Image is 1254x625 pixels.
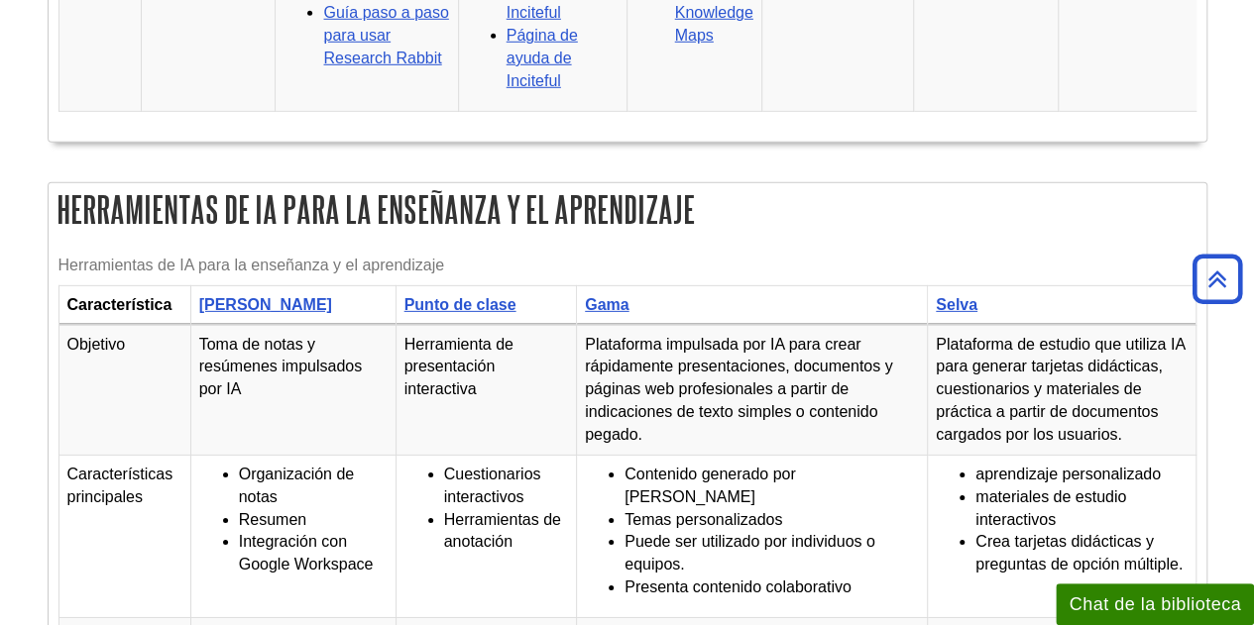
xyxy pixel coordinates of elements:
[239,511,306,528] font: Resumen
[239,533,374,573] font: Integración con Google Workspace
[1186,265,1249,292] a: Volver arriba
[975,466,1161,482] font: aprendizaje personalizado
[404,296,516,313] a: Punto de clase
[507,27,578,89] a: Página de ayuda de Inciteful
[625,466,796,505] font: Contenido generado por [PERSON_NAME]
[1069,594,1241,614] font: Chat de la biblioteca
[936,336,1185,443] font: Plataforma de estudio que utiliza IA para generar tarjetas didácticas, cuestionarios y materiales...
[404,336,513,398] font: Herramienta de presentación interactiva
[585,336,892,443] font: Plataforma impulsada por IA para crear rápidamente presentaciones, documentos y páginas web profe...
[57,189,695,230] font: Herramientas de IA para la enseñanza y el aprendizaje
[239,466,355,505] font: Organización de notas
[625,511,782,528] font: Temas personalizados
[625,533,875,573] font: Puede ser utilizado por individuos o equipos.
[975,488,1126,528] font: materiales de estudio interactivos
[199,336,367,398] font: Toma de notas y resúmenes impulsados ​​por IA
[67,296,172,313] font: Característica
[625,578,852,595] font: Presenta contenido colaborativo
[58,257,445,273] font: Herramientas de IA para la enseñanza y el aprendizaje
[975,533,1183,573] font: Crea tarjetas didácticas y preguntas de opción múltiple.
[67,466,173,505] font: Características principales
[936,296,977,313] a: Selva
[67,336,126,353] font: Objetivo
[323,4,448,66] a: Guía paso a paso para usar Research Rabbit
[585,296,628,313] a: Gama
[1056,583,1254,625] button: Chat de la biblioteca
[444,466,541,505] font: Cuestionarios interactivos
[444,511,561,551] font: Herramientas de anotación
[199,296,332,313] a: [PERSON_NAME]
